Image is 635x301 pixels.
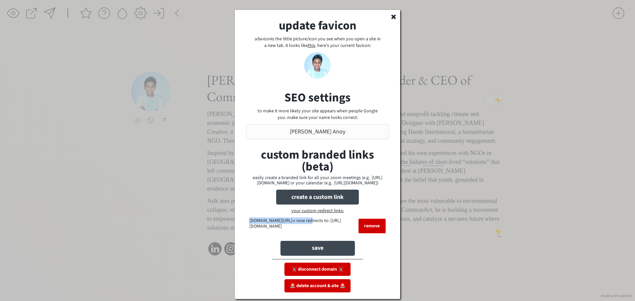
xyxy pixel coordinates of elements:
strong: update favicon [279,17,357,34]
div: to make it more likely your site appears when people Google you. make sure your name looks correct: [254,108,381,121]
button: save [280,241,355,256]
button: create a custom link [276,190,359,205]
div: [DOMAIN_NAME][URL]→ now redirects to: [URL][DOMAIN_NAME] [249,218,357,229]
div: easily create a branded link for all your zoom meetings (e.g. [URL][DOMAIN_NAME] or your calendar... [246,175,389,186]
button: ✂️ disconnect domain ✂️ [284,263,351,276]
div: your custom redirect links: [260,208,375,214]
div: a is the little picture/icon you see when you open a site in a new tab. it looks like . here's yo... [254,36,381,49]
button: remove [359,219,386,233]
strong: SEO settings [284,89,351,106]
button: 🚨 delete account & site 🚨 [284,279,351,292]
strong: custom branded links (beta) [261,146,376,175]
a: this [308,42,315,49]
em: favicon [257,36,271,42]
